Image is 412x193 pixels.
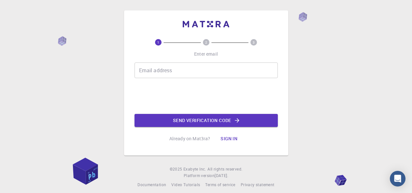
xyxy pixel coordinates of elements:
a: [DATE]. [215,172,228,179]
text: 1 [157,40,159,45]
span: Platform version [184,172,215,179]
span: Documentation [137,182,166,187]
button: Send verification code [135,114,278,127]
text: 3 [253,40,255,45]
span: All rights reserved. [207,166,242,172]
button: Sign in [215,132,243,145]
a: Privacy statement [241,182,275,188]
text: 2 [205,40,207,45]
p: Already on Mat3ra? [169,135,210,142]
span: © 2025 [170,166,183,172]
span: Exabyte Inc. [183,166,206,172]
a: Terms of service [205,182,235,188]
span: [DATE] . [215,173,228,178]
a: Video Tutorials [171,182,200,188]
p: Enter email [194,51,218,57]
div: Open Intercom Messenger [390,171,405,186]
span: Terms of service [205,182,235,187]
iframe: reCAPTCHA [157,83,256,109]
a: Documentation [137,182,166,188]
a: Exabyte Inc. [183,166,206,172]
span: Video Tutorials [171,182,200,187]
span: Privacy statement [241,182,275,187]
